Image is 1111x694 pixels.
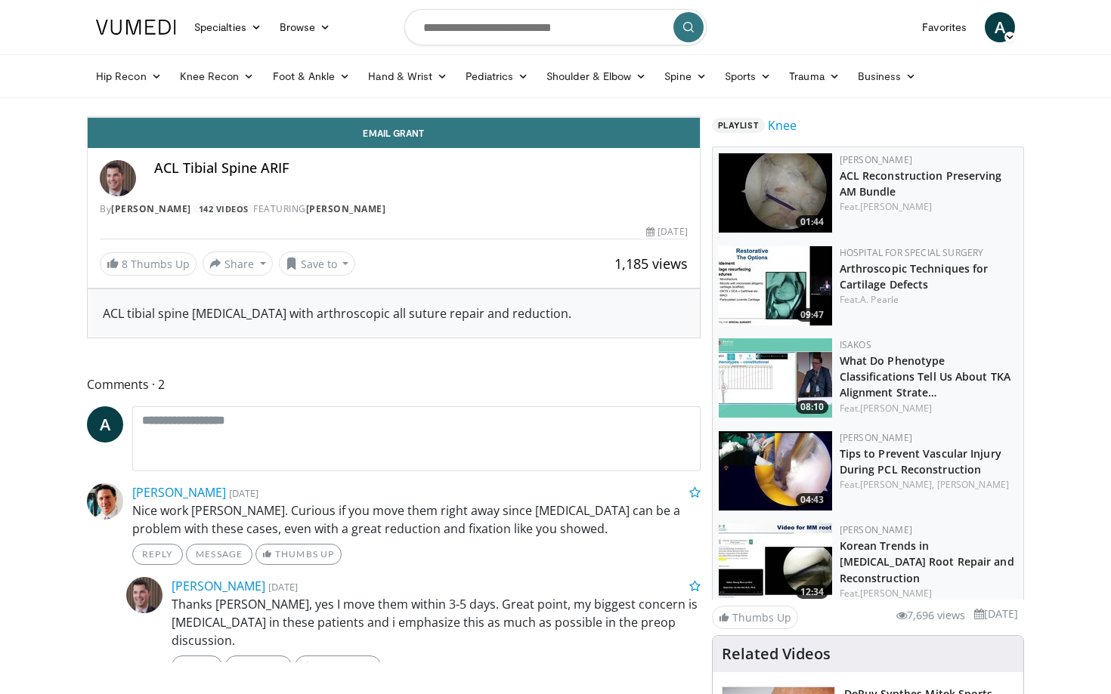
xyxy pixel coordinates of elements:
a: Thumbs Up [712,606,798,629]
a: Trauma [780,61,849,91]
div: Feat. [840,293,1017,307]
li: [DATE] [974,606,1018,622]
a: ISAKOS [840,338,871,351]
a: [PERSON_NAME] [840,153,912,166]
a: Favorites [913,12,976,42]
a: Knee [768,116,797,134]
a: Business [849,61,926,91]
a: Hospital for Special Surgery [840,246,984,259]
img: 7b60eb76-c310-45f1-898b-3f41f4878cd0.150x105_q85_crop-smart_upscale.jpg [719,153,832,233]
a: [PERSON_NAME] [172,578,265,594]
span: 04:43 [796,493,828,507]
a: 12:34 [719,523,832,603]
a: Reply [132,544,183,565]
a: Spine [655,61,715,91]
div: Feat. [840,587,1017,600]
a: Hand & Wrist [359,61,456,91]
span: 8 [122,257,128,271]
a: [PERSON_NAME] [860,200,932,213]
a: A [87,406,123,443]
small: [DATE] [229,486,258,500]
span: 08:10 [796,400,828,414]
a: A. Pearle [860,293,899,306]
span: 12:34 [796,585,828,599]
button: Save to [279,251,356,276]
a: [PERSON_NAME] [306,202,386,215]
span: 01:44 [796,215,828,229]
div: Feat. [840,200,1017,214]
span: Comments 2 [87,375,701,394]
span: Playlist [712,118,765,133]
div: By FEATURING [100,202,688,216]
a: 08:10 [719,338,832,418]
p: Thanks [PERSON_NAME], yes I move them within 3-5 days. Great point, my biggest concern is [MEDICA... [172,595,701,649]
img: Avatar [100,160,136,196]
a: Shoulder & Elbow [537,61,655,91]
a: Browse [271,12,340,42]
a: Korean Trends in [MEDICAL_DATA] Root Repair and Reconstruction [840,538,1014,585]
h4: ACL Tibial Spine ARIF [154,160,688,177]
a: [PERSON_NAME] [840,523,912,536]
a: [PERSON_NAME] [937,478,1009,491]
span: 1,185 views [614,254,688,273]
a: Arthroscopic Techniques for Cartilage Defects [840,261,989,291]
a: Reply [172,655,222,677]
a: Hip Recon [87,61,171,91]
a: Specialties [185,12,271,42]
input: Search topics, interventions [404,9,707,45]
a: Knee Recon [171,61,264,91]
a: Thumbs Up [295,655,380,677]
a: [PERSON_NAME], [860,478,934,491]
a: [PERSON_NAME] [860,587,932,600]
a: What Do Phenotype Classifications Tell Us About TKA Alignment Strate… [840,353,1010,399]
a: A [985,12,1015,42]
img: VuMedi Logo [96,20,176,35]
p: Nice work [PERSON_NAME]. Curious if you move them right away since [MEDICAL_DATA] can be a proble... [132,501,701,538]
a: Thumbs Up [255,544,341,565]
a: Sports [716,61,781,91]
div: Feat. [840,478,1017,492]
a: [PERSON_NAME] [111,202,191,215]
div: Feat. [840,402,1017,415]
img: 5b6cf72d-b1b3-4a5e-b48f-095f98c65f63.150x105_q85_crop-smart_upscale.jpg [719,338,832,418]
a: 142 Videos [193,202,253,215]
a: Pediatrics [456,61,537,91]
a: [PERSON_NAME] [840,431,912,444]
img: e219f541-b456-4cbc-ade1-aa0b59c67291.150x105_q85_crop-smart_upscale.jpg [719,246,832,325]
h4: Related Videos [722,645,831,663]
a: 04:43 [719,431,832,510]
a: 09:47 [719,246,832,325]
a: Message [186,544,252,565]
a: 01:44 [719,153,832,233]
button: Share [203,251,273,276]
a: [PERSON_NAME] [132,484,226,501]
div: ACL tibial spine [MEDICAL_DATA] with arthroscopic all suture repair and reduction. [103,304,685,322]
a: Email Grant [88,118,700,148]
a: Foot & Ankle [264,61,360,91]
small: [DATE] [268,580,298,594]
img: Avatar [87,483,123,520]
img: 82f01733-ef7d-4ce7-8005-5c7f6b28c860.150x105_q85_crop-smart_upscale.jpg [719,523,832,603]
div: [DATE] [646,225,687,239]
span: 09:47 [796,308,828,322]
video-js: Video Player [88,117,700,118]
a: Tips to Prevent Vascular Injury During PCL Reconstruction [840,446,1001,477]
li: 7,696 views [896,607,965,624]
a: Message [225,655,292,677]
img: 03ba07b3-c3bf-45ca-b578-43863bbc294b.150x105_q85_crop-smart_upscale.jpg [719,431,832,510]
img: Avatar [126,577,162,613]
a: [PERSON_NAME] [860,402,932,415]
a: ACL Reconstruction Preserving AM Bundle [840,168,1002,199]
a: 8 Thumbs Up [100,252,197,276]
